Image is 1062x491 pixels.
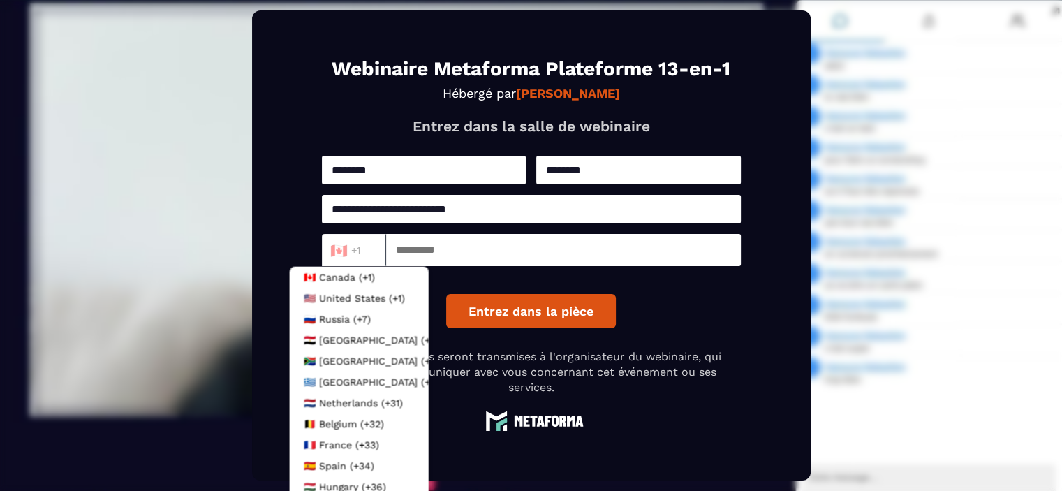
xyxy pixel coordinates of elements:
[322,234,386,266] div: Search for option
[319,270,375,284] span: Canada (+1)
[322,349,741,396] p: Vos coordonnées seront transmises à l'organisateur du webinaire, qui pourrait communiquer avec vo...
[322,117,741,135] p: Entrez dans la salle de webinaire
[319,438,379,452] span: France (+33)
[319,375,445,389] span: [GEOGRAPHIC_DATA] (+30)
[304,396,316,410] span: 🇳🇱
[319,417,384,431] span: Belgium (+32)
[446,294,616,328] button: Entrez dans la pièce
[322,86,741,101] p: Hébergé par
[304,354,316,368] span: 🇿🇦
[304,291,316,305] span: 🇺🇸
[319,291,405,305] span: United States (+1)
[322,59,741,79] h1: Webinaire Metaforma Plateforme 13-en-1
[304,312,316,326] span: 🇷🇺
[327,243,374,260] input: Search for option
[330,241,348,261] span: 🇨🇦
[516,86,620,101] strong: [PERSON_NAME]
[479,410,584,432] img: logo
[319,396,403,410] span: Netherlands (+31)
[330,241,360,261] span: +1
[319,312,371,326] span: Russia (+7)
[304,459,316,473] span: 🇪🇸
[304,333,316,347] span: 🇪🇬
[304,270,316,284] span: 🇨🇦
[304,375,316,389] span: 🇬🇷
[304,438,316,452] span: 🇫🇷
[304,417,316,431] span: 🇧🇪
[319,333,445,347] span: [GEOGRAPHIC_DATA] (+20)
[319,354,445,368] span: [GEOGRAPHIC_DATA] (+27)
[319,459,374,473] span: Spain (+34)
